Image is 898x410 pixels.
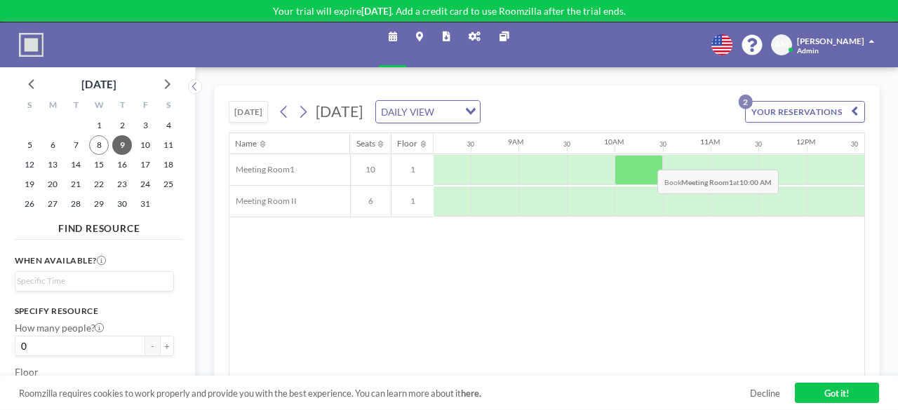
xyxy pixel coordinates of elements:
b: Meeting Room1 [681,178,733,186]
span: DAILY VIEW [379,104,437,120]
div: Name [235,139,257,149]
div: Floor [397,139,417,149]
div: T [65,97,88,116]
label: How many people? [15,322,105,334]
span: Saturday, October 18, 2025 [159,155,178,175]
a: here. [461,388,481,399]
span: Saturday, October 4, 2025 [159,116,178,135]
div: M [41,97,65,116]
span: Monday, October 20, 2025 [43,175,62,194]
input: Search for option [17,275,166,288]
span: AM [775,39,789,50]
span: Sunday, October 26, 2025 [20,194,39,214]
span: [PERSON_NAME] [797,36,864,46]
button: + [160,336,175,356]
span: Tuesday, October 14, 2025 [66,155,86,175]
span: Sunday, October 19, 2025 [20,175,39,194]
span: Friday, October 10, 2025 [135,135,155,155]
span: Wednesday, October 29, 2025 [89,194,109,214]
span: Roomzilla requires cookies to work properly and provide you with the best experience. You can lea... [19,388,750,399]
h3: Specify resource [15,306,175,317]
span: Monday, October 6, 2025 [43,135,62,155]
span: Meeting Room II [229,196,297,207]
input: Search for option [438,104,457,120]
button: [DATE] [229,101,268,123]
span: Friday, October 17, 2025 [135,155,155,175]
span: Monday, October 13, 2025 [43,155,62,175]
div: 30 [563,141,570,149]
span: Thursday, October 30, 2025 [112,194,132,214]
div: S [18,97,41,116]
span: Thursday, October 16, 2025 [112,155,132,175]
div: T [111,97,134,116]
div: [DATE] [81,74,116,94]
div: 30 [659,141,666,149]
div: 11AM [700,137,720,146]
span: Book at [657,170,778,193]
div: 30 [851,141,858,149]
span: [DATE] [316,102,363,121]
span: Friday, October 31, 2025 [135,194,155,214]
span: Saturday, October 25, 2025 [159,175,178,194]
div: 12PM [796,137,815,146]
div: 30 [467,141,474,149]
div: 10AM [604,137,624,146]
p: 2 [738,95,753,109]
h4: FIND RESOURCE [15,217,184,234]
span: Sunday, October 5, 2025 [20,135,39,155]
label: Floor [15,366,39,378]
div: Search for option [15,272,174,291]
span: Thursday, October 9, 2025 [112,135,132,155]
div: W [88,97,111,116]
button: YOUR RESERVATIONS2 [745,101,865,123]
span: Tuesday, October 28, 2025 [66,194,86,214]
div: 9AM [508,137,523,146]
div: Search for option [376,101,480,123]
span: Tuesday, October 7, 2025 [66,135,86,155]
span: 1 [391,165,434,175]
span: Monday, October 27, 2025 [43,194,62,214]
span: 6 [351,196,391,207]
span: Sunday, October 12, 2025 [20,155,39,175]
span: 1 [391,196,434,207]
a: Got it! [795,383,879,404]
span: Friday, October 3, 2025 [135,116,155,135]
img: organization-logo [19,33,43,57]
span: Friday, October 24, 2025 [135,175,155,194]
span: Thursday, October 23, 2025 [112,175,132,194]
div: S [157,97,180,116]
span: Wednesday, October 8, 2025 [89,135,109,155]
div: 30 [755,141,762,149]
span: Wednesday, October 1, 2025 [89,116,109,135]
span: Thursday, October 2, 2025 [112,116,132,135]
span: 10 [351,165,391,175]
span: Admin [797,46,819,55]
a: Decline [750,388,780,399]
button: - [145,336,160,356]
span: Wednesday, October 22, 2025 [89,175,109,194]
span: Saturday, October 11, 2025 [159,135,178,155]
b: 10:00 AM [739,178,772,186]
b: [DATE] [361,5,391,17]
div: Seats [356,139,375,149]
span: Meeting Room1 [229,165,295,175]
span: Wednesday, October 15, 2025 [89,155,109,175]
span: Tuesday, October 21, 2025 [66,175,86,194]
div: F [134,97,157,116]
